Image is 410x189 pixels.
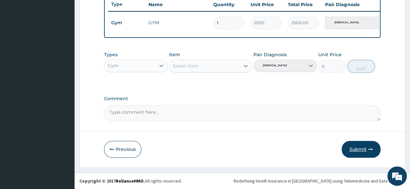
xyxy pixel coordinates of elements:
img: d_794563401_company_1708531726252_794563401 [12,32,26,48]
footer: All rights reserved. [75,173,410,189]
label: Pair Diagnosis [253,51,287,58]
label: Comment [104,96,381,101]
label: Types [104,52,118,58]
strong: Copyright © 2017 . [79,178,145,184]
div: Gym [108,62,119,69]
span: We're online! [38,55,89,120]
td: Gym [108,17,145,29]
button: Previous [104,141,141,158]
a: RelianceHMO [116,178,144,184]
td: GYM [145,16,210,29]
div: Chat with us now [34,36,109,45]
div: Select Item [173,63,199,69]
label: Unit Price [318,51,342,58]
label: Item [169,51,180,58]
button: Add [347,60,375,73]
button: Submit [342,141,381,158]
textarea: Type your message and hit 'Enter' [3,123,123,145]
div: Minimize live chat window [106,3,122,19]
div: Redefining Heath Insurance in [GEOGRAPHIC_DATA] using Telemedicine and Data Science! [234,178,405,184]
